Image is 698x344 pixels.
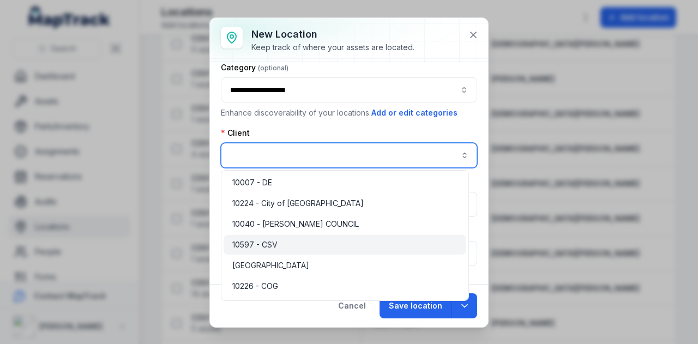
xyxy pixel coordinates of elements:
[232,239,278,250] span: 10597 - CSV
[232,219,359,230] span: 10040 - [PERSON_NAME] COUNCIL
[221,143,477,168] input: location-add:cf[30fc9475-fe42-4c27-8e13-5791e7274a82]-label
[232,198,364,209] span: 10224 - City of [GEOGRAPHIC_DATA]
[232,260,309,271] span: [GEOGRAPHIC_DATA]
[232,177,272,188] span: 10007 - DE
[232,281,278,292] span: 10226 - COG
